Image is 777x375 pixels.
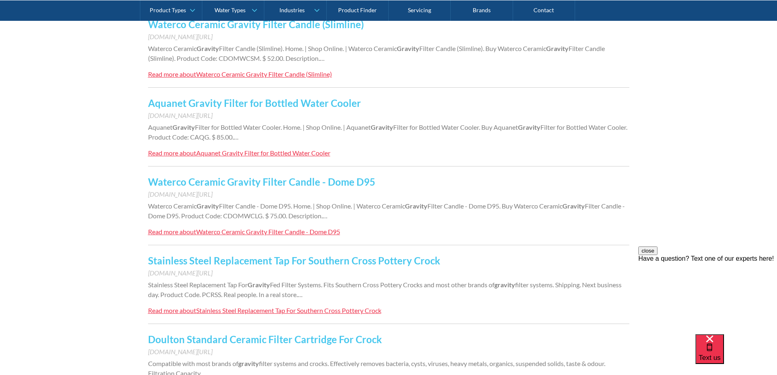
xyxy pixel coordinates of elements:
span: Filter Candle - Dome D95. Product Code: CDOMWCLG. $ 75.00. Description. [148,202,625,220]
div: [DOMAIN_NAME][URL] [148,268,629,278]
a: Aquanet Gravity Filter for Bottled Water Cooler [148,97,361,109]
div: [DOMAIN_NAME][URL] [148,189,629,199]
span: Filter Candle (Slimline). Buy Waterco Ceramic [419,44,546,52]
span: filter systems. Shipping. Next business day. Product Code. PCRSS. Real people. In a real store. [148,281,622,298]
a: Read more aboutAquanet Gravity Filter for Bottled Water Cooler [148,148,330,158]
strong: Gravity [371,123,393,131]
div: Stainless Steel Replacement Tap For Southern Cross Pottery Crock [196,306,381,314]
strong: Gravity [197,44,219,52]
strong: Gravity [405,202,427,210]
iframe: podium webchat widget bubble [695,334,777,375]
span: Filter for Bottled Water Cooler. Product Code: CAQG. $ 85.00. [148,123,627,141]
span: Stainless Steel Replacement Tap For [148,281,248,288]
strong: gravity [238,359,259,367]
div: Waterco Ceramic Gravity Filter Candle - Dome D95 [196,228,340,235]
span: Filter for Bottled Water Cooler. Home. | Shop Online. | Aquanet [195,123,371,131]
span: … [320,54,325,62]
span: … [298,291,303,298]
strong: Gravity [397,44,419,52]
strong: gravity [494,281,515,288]
div: [DOMAIN_NAME][URL] [148,111,629,120]
div: Waterco Ceramic Gravity Filter Candle (Slimline) [196,70,332,78]
strong: Gravity [197,202,219,210]
span: Filter for Bottled Water Cooler. Buy Aquanet [393,123,518,131]
div: [DOMAIN_NAME][URL] [148,347,629,357]
div: Product Types [150,7,186,13]
div: Industries [279,7,305,13]
div: Water Types [215,7,246,13]
strong: Gravity [173,123,195,131]
strong: Gravity [248,281,270,288]
strong: Gravity [546,44,569,52]
a: Stainless Steel Replacement Tap For Southern Cross Pottery Crock [148,255,440,266]
iframe: podium webchat widget prompt [638,246,777,344]
strong: Gravity [518,123,540,131]
span: Fed Filter Systems. Fits Southern Cross Pottery Crocks and most other brands of [270,281,494,288]
div: Read more about [148,149,196,157]
div: Read more about [148,228,196,235]
span: Waterco Ceramic [148,202,197,210]
a: Waterco Ceramic Gravity Filter Candle (Slimline) [148,18,364,30]
span: Filter Candle (Slimline). Home. | Shop Online. | Waterco Ceramic [219,44,397,52]
span: Compatible with most brands of [148,359,238,367]
a: Waterco Ceramic Gravity Filter Candle - Dome D95 [148,176,375,188]
a: Read more aboutWaterco Ceramic Gravity Filter Candle (Slimline) [148,69,332,79]
span: Filter Candle (Slimline). Product Code: CDOMWCSM. $ 52.00. Description. [148,44,605,62]
span: … [323,212,328,220]
div: Read more about [148,70,196,78]
span: Filter Candle - Dome D95. Buy Waterco Ceramic [427,202,562,210]
div: Read more about [148,306,196,314]
div: Aquanet Gravity Filter for Bottled Water Cooler [196,149,330,157]
div: [DOMAIN_NAME][URL] [148,32,629,42]
span: … [234,133,239,141]
span: Aquanet [148,123,173,131]
span: Filter Candle - Dome D95. Home. | Shop Online. | Waterco Ceramic [219,202,405,210]
span: Waterco Ceramic [148,44,197,52]
a: Read more aboutStainless Steel Replacement Tap For Southern Cross Pottery Crock [148,306,381,315]
a: Read more aboutWaterco Ceramic Gravity Filter Candle - Dome D95 [148,227,340,237]
a: Doulton Standard Ceramic Filter Cartridge For Crock [148,333,382,345]
strong: Gravity [562,202,585,210]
